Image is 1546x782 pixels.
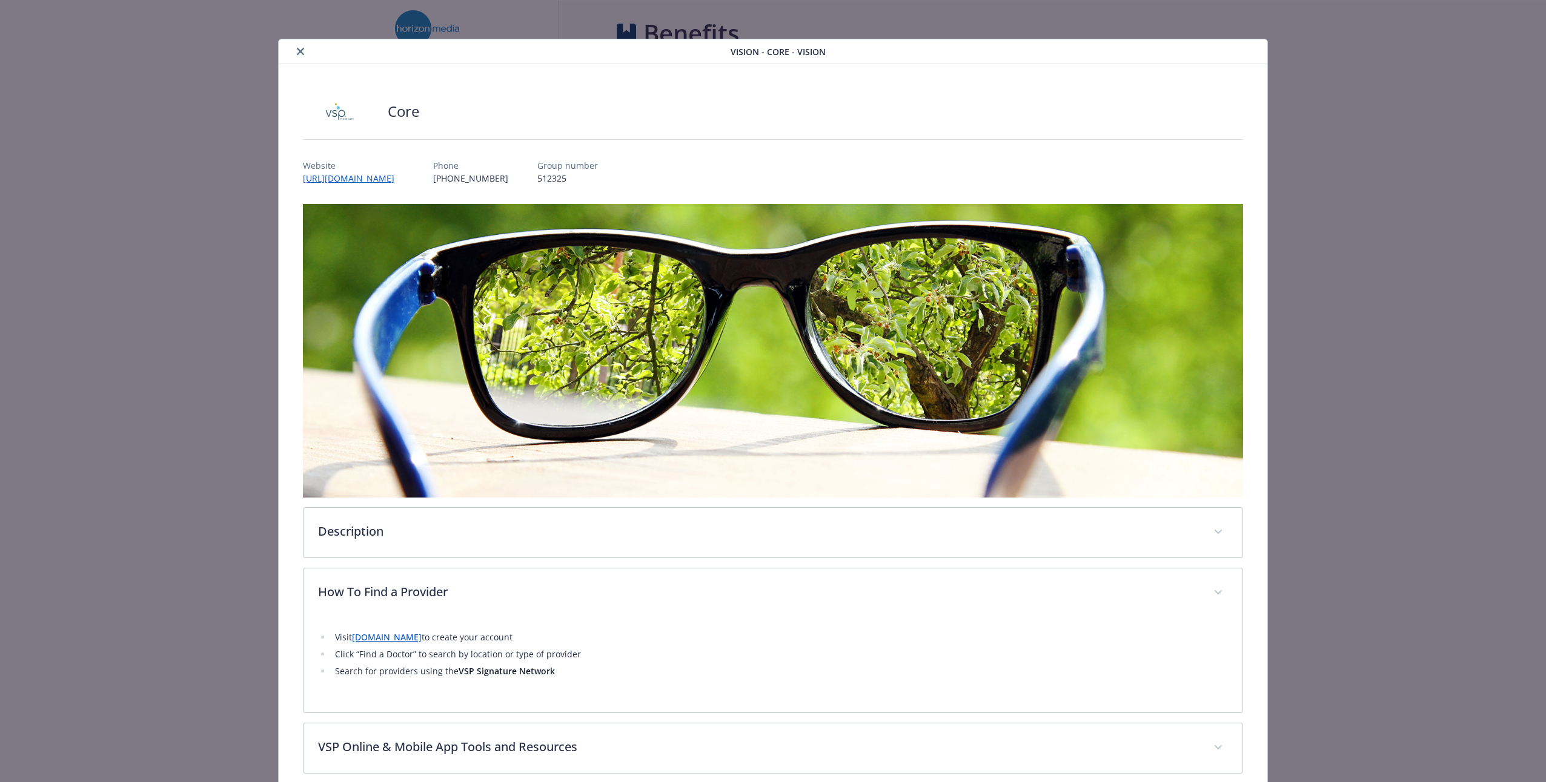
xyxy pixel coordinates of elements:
div: VSP Online & Mobile App Tools and Resources [304,723,1242,773]
li: Click “Find a Doctor” to search by location or type of provider [331,647,1227,662]
div: How To Find a Provider [304,568,1242,618]
p: 512325 [537,172,598,185]
strong: VSP Signature Network [459,665,555,677]
p: Phone [433,159,508,172]
button: close [293,44,308,59]
p: How To Find a Provider [318,583,1198,601]
li: Visit to create your account [331,630,1227,645]
div: How To Find a Provider [304,618,1242,712]
p: VSP Online & Mobile App Tools and Resources [318,738,1198,756]
p: Website [303,159,404,172]
a: [URL][DOMAIN_NAME] [303,172,404,184]
p: Group number [537,159,598,172]
div: Description [304,508,1242,557]
h2: Core [388,101,419,122]
img: banner [303,204,1242,498]
a: [DOMAIN_NAME] [352,631,422,643]
li: Search for providers using the [331,664,1227,678]
span: Vision - Core - Vision [731,45,826,58]
p: Description [318,522,1198,540]
img: Vision Service Plan [303,93,376,130]
p: [PHONE_NUMBER] [433,172,508,185]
